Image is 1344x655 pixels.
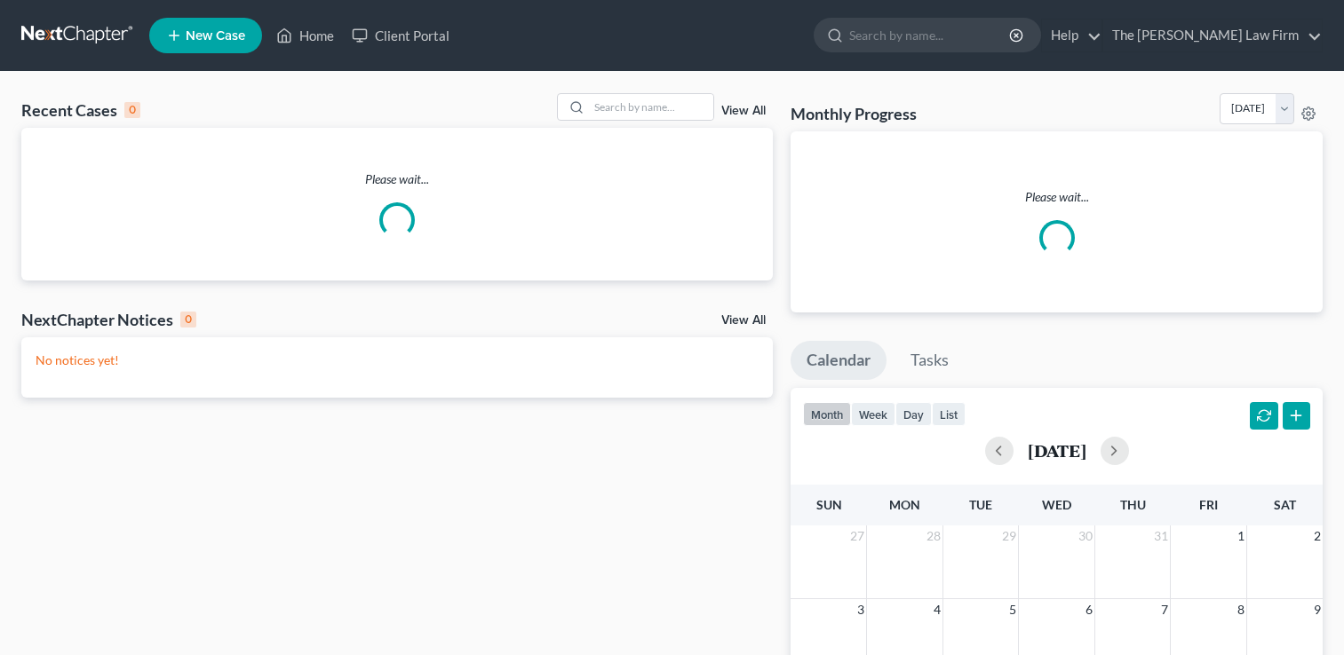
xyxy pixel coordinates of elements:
span: Mon [889,497,920,512]
span: 2 [1312,525,1323,547]
a: Tasks [895,341,965,380]
span: 29 [1000,525,1018,547]
div: Recent Cases [21,99,140,121]
span: Sun [816,497,842,512]
span: 4 [932,599,942,620]
span: 8 [1236,599,1246,620]
span: 7 [1159,599,1170,620]
span: Wed [1042,497,1071,512]
div: NextChapter Notices [21,309,196,330]
a: Client Portal [343,20,458,51]
h3: Monthly Progress [791,103,917,124]
button: list [932,402,966,426]
div: 0 [180,312,196,327]
button: month [803,402,851,426]
span: 31 [1152,525,1170,547]
button: day [895,402,932,426]
span: 6 [1084,599,1094,620]
span: New Case [186,29,245,43]
span: Sat [1274,497,1296,512]
p: Please wait... [805,188,1308,206]
span: 28 [925,525,942,547]
p: Please wait... [21,170,773,188]
a: The [PERSON_NAME] Law Firm [1103,20,1322,51]
a: Home [267,20,343,51]
input: Search by name... [849,19,1012,51]
div: 0 [124,102,140,118]
span: Fri [1199,497,1218,512]
p: No notices yet! [36,351,759,369]
span: 9 [1312,599,1323,620]
a: View All [721,314,766,327]
span: 5 [1007,599,1018,620]
a: View All [721,105,766,117]
span: 3 [855,599,866,620]
span: Thu [1120,497,1146,512]
button: week [851,402,895,426]
span: 1 [1236,525,1246,547]
h2: [DATE] [1028,441,1086,460]
span: 27 [848,525,866,547]
span: Tue [969,497,992,512]
span: 30 [1077,525,1094,547]
input: Search by name... [589,94,713,120]
a: Calendar [791,341,887,380]
a: Help [1042,20,1101,51]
